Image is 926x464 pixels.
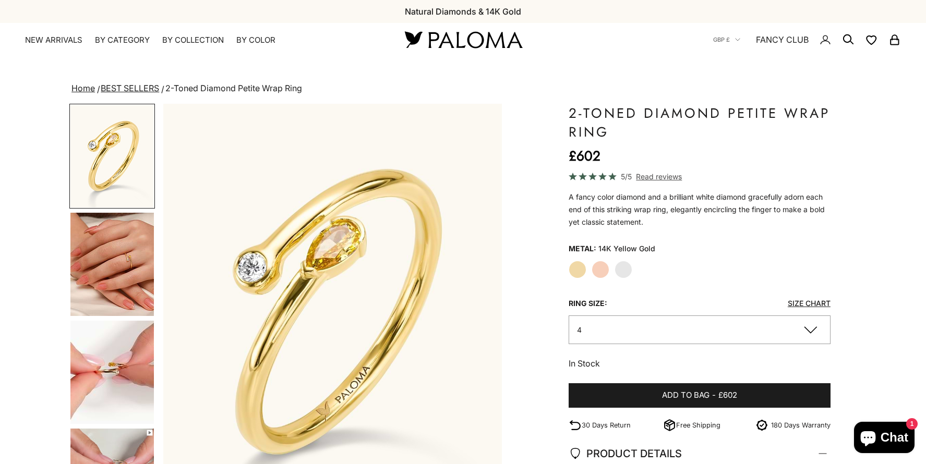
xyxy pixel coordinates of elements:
button: Go to item 1 [69,104,155,209]
button: Go to item 4 [69,212,155,317]
span: 2-Toned Diamond Petite Wrap Ring [165,83,302,93]
p: 180 Days Warranty [771,420,831,431]
span: Add to bag [662,389,709,402]
h1: 2-Toned Diamond Petite Wrap Ring [569,104,831,141]
nav: Secondary navigation [713,23,901,56]
p: In Stock [569,357,831,370]
span: PRODUCT DETAILS [569,445,682,462]
img: #YellowGold #RoseGold #WhiteGold [70,321,154,424]
img: #YellowGold #RoseGold #WhiteGold [70,213,154,316]
nav: breadcrumbs [69,81,857,96]
a: FANCY CLUB [756,33,809,46]
a: NEW ARRIVALS [25,35,82,45]
a: Home [71,83,95,93]
span: 4 [577,325,582,334]
button: Add to bag-£602 [569,383,831,408]
button: GBP £ [713,35,740,44]
a: 5/5 Read reviews [569,170,831,182]
sale-price: £602 [569,145,600,166]
inbox-online-store-chat: Shopify online store chat [851,422,918,456]
img: #YellowGold [70,105,154,207]
button: Go to item 5 [69,320,155,425]
span: £602 [718,389,737,402]
p: 30 Days Return [582,420,631,431]
summary: By Category [95,35,150,45]
summary: By Collection [162,35,224,45]
p: Natural Diamonds & 14K Gold [405,5,521,18]
span: 5/5 [621,170,632,182]
a: Size Chart [788,299,831,308]
span: Read reviews [636,170,682,182]
p: A fancy color diamond and a brilliant white diamond gracefully adorn each end of this striking wr... [569,191,831,228]
button: 4 [569,315,831,344]
span: GBP £ [713,35,730,44]
nav: Primary navigation [25,35,380,45]
legend: Metal: [569,241,596,257]
legend: Ring Size: [569,296,607,311]
p: Free Shipping [676,420,720,431]
variant-option-value: 14K Yellow Gold [598,241,655,257]
summary: By Color [236,35,275,45]
a: BEST SELLERS [101,83,159,93]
